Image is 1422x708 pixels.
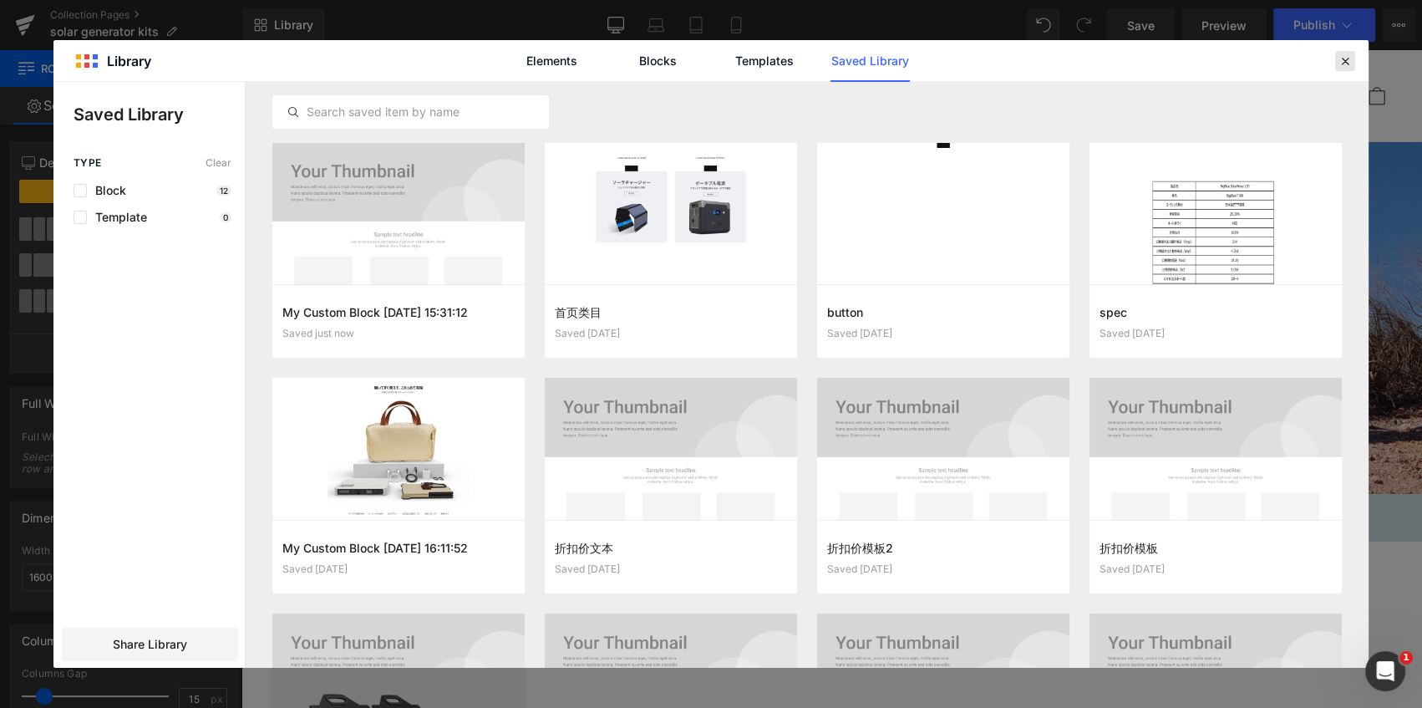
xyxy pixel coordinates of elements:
[74,157,102,169] span: Type
[827,539,1059,557] h3: 折扣价模板2
[273,102,548,122] input: Search saved item by name
[102,229,371,262] strong: 電気を自給自足に。
[113,636,187,653] span: Share Library
[827,563,1059,575] div: Saved [DATE]
[689,31,805,61] a: お問い合わせ
[1100,539,1332,557] h3: 折扣价模板
[282,328,515,339] div: Saved just now
[1100,563,1332,575] div: Saved [DATE]
[555,303,787,321] h3: 首页类目
[555,539,787,557] h3: 折扣价文本
[251,31,348,61] summary: 製品情報
[1365,651,1405,691] iframe: Intercom live chat
[87,211,147,224] span: Template
[434,31,531,61] summary: サポート
[618,40,698,82] a: Blocks
[348,31,434,61] a: 企業情報
[1100,328,1332,339] div: Saved [DATE]
[216,186,231,196] p: 12
[512,40,592,82] a: Elements
[1100,303,1332,321] h3: spec
[827,303,1059,321] h3: button
[220,212,231,222] p: 0
[830,40,910,82] a: Saved Library
[531,31,689,61] summary: 無償回収サービス
[827,328,1059,339] div: Saved [DATE]
[282,563,515,575] div: Saved [DATE]
[282,539,515,557] h3: My Custom Block [DATE] 16:11:52
[555,563,787,575] div: Saved [DATE]
[555,328,787,339] div: Saved [DATE]
[805,31,930,61] a: X（Twitter）
[87,184,126,197] span: Block
[74,102,245,127] p: Saved Library
[1399,651,1413,665] span: 1
[724,40,804,82] a: Templates
[206,157,231,169] span: Clear
[150,17,1030,75] div: Primary
[282,303,515,321] h3: My Custom Block [DATE] 15:31:12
